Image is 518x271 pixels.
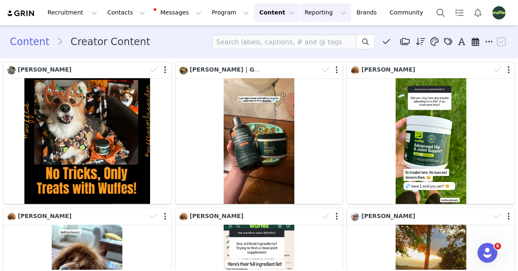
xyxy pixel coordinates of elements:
[351,3,384,22] a: Brands
[179,66,188,74] img: 6334448c-db4c-4471-9a72-f02e45ac10c7.jpg
[385,3,432,22] a: Community
[7,66,16,74] img: 5547c88a-f29e-46f3-9098-0ae6a2634948.jpg
[351,66,359,74] img: bdad0217-1675-4062-a905-17067732ad50.jpg
[103,3,150,22] button: Contacts
[10,34,57,49] a: Content
[43,3,102,22] button: Recruitment
[492,6,506,19] img: 8dec4047-a893-4396-8e60-392655bf1466.png
[351,213,359,221] img: 469fb294-296e-491f-88e7-a1cc57790233.jpg
[179,213,188,221] img: bdad0217-1675-4062-a905-17067732ad50.jpg
[450,3,468,22] a: Tasks
[487,6,514,19] button: Profile
[494,243,501,249] span: 6
[469,3,487,22] button: Notifications
[254,3,299,22] button: Content
[190,66,411,73] span: [PERSON_NAME] | Gunner • Arrow • Pony • Soda Pop • Ditto | 🏡 TX
[361,66,415,73] span: [PERSON_NAME]
[190,213,243,219] span: [PERSON_NAME]
[18,213,72,219] span: [PERSON_NAME]
[432,3,450,22] button: Search
[18,66,72,73] span: [PERSON_NAME]
[207,3,254,22] button: Program
[361,213,415,219] span: [PERSON_NAME]
[212,34,357,49] input: Search labels, captions, # and @ tags
[7,213,16,221] img: bdad0217-1675-4062-a905-17067732ad50.jpg
[477,243,497,263] iframe: Intercom live chat
[300,3,351,22] button: Reporting
[7,10,36,17] img: grin logo
[150,3,206,22] button: Messages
